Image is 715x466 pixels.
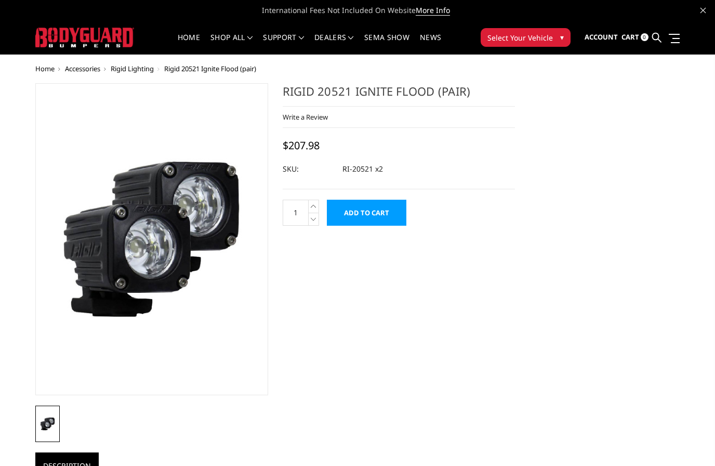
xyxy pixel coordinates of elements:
a: shop all [210,34,253,54]
a: Rigid 20521 Ignite Flood (pair) [35,83,268,395]
a: Home [35,64,55,73]
dt: SKU: [283,160,335,178]
a: Cart 0 [621,23,648,51]
span: $207.98 [283,138,320,152]
input: Add to Cart [327,200,406,226]
span: Cart [621,32,639,42]
span: Account [585,32,618,42]
img: Rigid 20521 Ignite Flood (pair) [38,126,265,353]
a: Dealers [314,34,354,54]
a: Write a Review [283,112,328,122]
button: Select Your Vehicle [481,28,571,47]
img: Rigid 20521 Ignite Flood (pair) [38,415,57,433]
a: SEMA Show [364,34,409,54]
span: Rigid 20521 Ignite Flood (pair) [164,64,256,73]
img: BODYGUARD BUMPERS [35,28,134,47]
a: Account [585,23,618,51]
a: Rigid Lighting [111,64,154,73]
span: 0 [641,33,648,41]
a: Accessories [65,64,100,73]
a: Support [263,34,304,54]
h1: Rigid 20521 Ignite Flood (pair) [283,83,515,107]
a: Home [178,34,200,54]
span: ▾ [560,32,564,43]
a: More Info [416,5,450,16]
dd: RI-20521 x2 [342,160,383,178]
a: News [420,34,441,54]
span: Select Your Vehicle [487,32,553,43]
